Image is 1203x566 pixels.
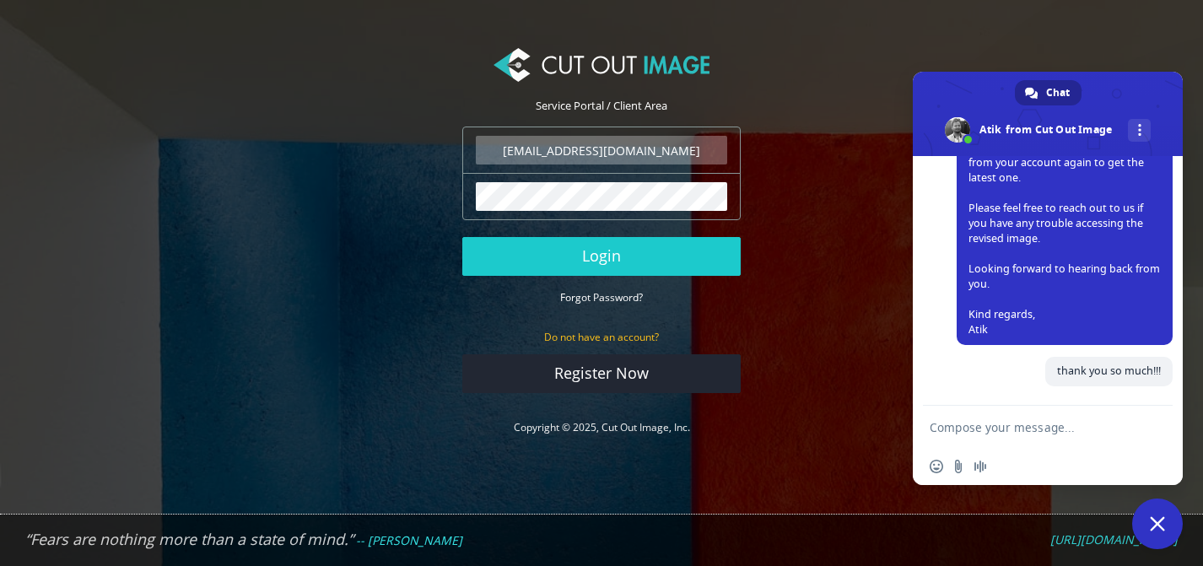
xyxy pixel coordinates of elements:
div: More channels [1128,119,1151,142]
textarea: Compose your message... [930,420,1129,435]
small: Forgot Password? [560,290,643,305]
span: Chat [1046,80,1070,105]
a: [URL][DOMAIN_NAME] [1050,532,1178,547]
span: Service Portal / Client Area [536,98,667,113]
a: Register Now [462,354,741,393]
span: Insert an emoji [930,460,943,473]
a: Copyright © 2025, Cut Out Image, Inc. [514,420,690,434]
em: “Fears are nothing more than a state of mind.” [25,529,353,549]
span: thank you so much!!! [1057,364,1161,378]
div: Close chat [1132,499,1183,549]
span: Send a file [952,460,965,473]
button: Login [462,237,741,276]
em: [URL][DOMAIN_NAME] [1050,531,1178,547]
span: Audio message [974,460,987,473]
em: -- [PERSON_NAME] [356,532,462,548]
input: Email Address [476,136,727,164]
a: Forgot Password? [560,289,643,305]
div: Chat [1015,80,1082,105]
span: Hi [PERSON_NAME], We have fixed the photo. Please download the corrected image from your account ... [968,94,1160,337]
small: Do not have an account? [544,330,659,344]
img: Cut Out Image [494,48,709,82]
